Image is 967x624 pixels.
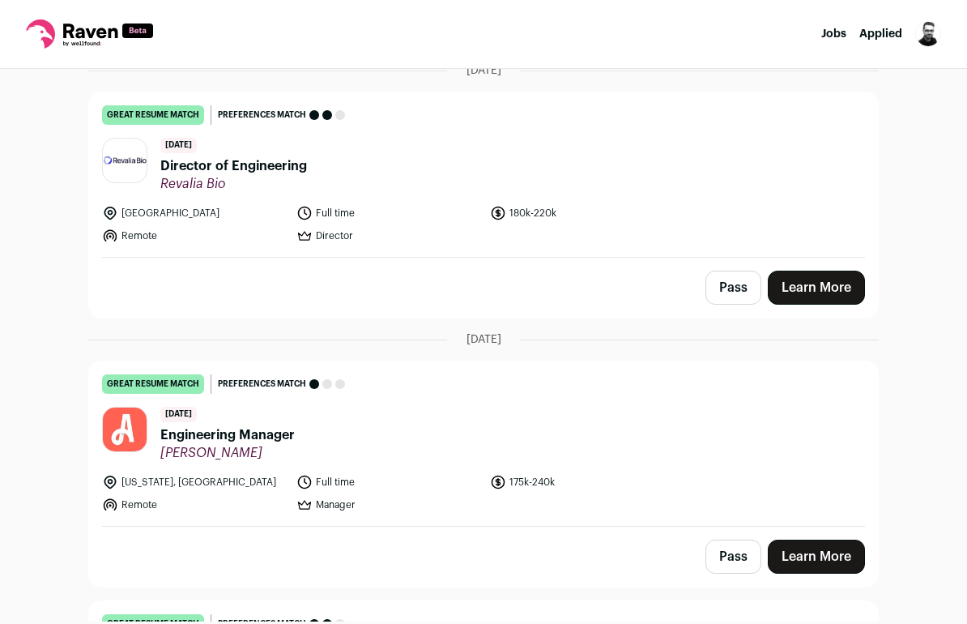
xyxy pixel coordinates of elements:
[768,540,865,574] a: Learn More
[490,474,675,490] li: 175k-240k
[296,474,481,490] li: Full time
[103,408,147,451] img: 9706f518e01a7e39684bfad8991a5aa7f3301883c64dc999b7244c3c2002973b.jpg
[102,105,204,125] div: great resume match
[102,497,287,513] li: Remote
[705,540,761,574] button: Pass
[296,497,481,513] li: Manager
[296,228,481,244] li: Director
[768,271,865,305] a: Learn More
[102,374,204,394] div: great resume match
[160,176,307,192] span: Revalia Bio
[821,28,846,40] a: Jobs
[102,474,287,490] li: [US_STATE], [GEOGRAPHIC_DATA]
[89,92,878,257] a: great resume match Preferences match [DATE] Director of Engineering Revalia Bio [GEOGRAPHIC_DATA]...
[160,445,295,461] span: [PERSON_NAME]
[859,28,902,40] a: Applied
[89,361,878,526] a: great resume match Preferences match [DATE] Engineering Manager [PERSON_NAME] [US_STATE], [GEOGRA...
[102,228,287,244] li: Remote
[296,205,481,221] li: Full time
[466,62,501,79] span: [DATE]
[466,331,501,348] span: [DATE]
[160,407,197,422] span: [DATE]
[705,271,761,305] button: Pass
[103,156,147,165] img: 2bf641bf046785b652afd369e66b06853c8fc81590bb764a717394a781727f9e.jpg
[160,425,295,445] span: Engineering Manager
[160,156,307,176] span: Director of Engineering
[915,21,941,47] button: Open dropdown
[218,107,306,123] span: Preferences match
[915,21,941,47] img: 539423-medium_jpg
[102,205,287,221] li: [GEOGRAPHIC_DATA]
[218,376,306,392] span: Preferences match
[490,205,675,221] li: 180k-220k
[160,138,197,153] span: [DATE]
